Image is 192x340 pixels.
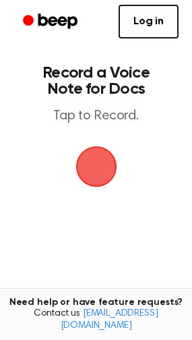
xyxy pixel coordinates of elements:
a: [EMAIL_ADDRESS][DOMAIN_NAME] [61,309,158,331]
span: Contact us [8,308,184,332]
p: Tap to Record. [24,108,168,125]
img: Beep Logo [76,146,117,187]
a: Beep [13,9,90,35]
a: Log in [119,5,179,38]
h1: Record a Voice Note for Docs [24,65,168,97]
